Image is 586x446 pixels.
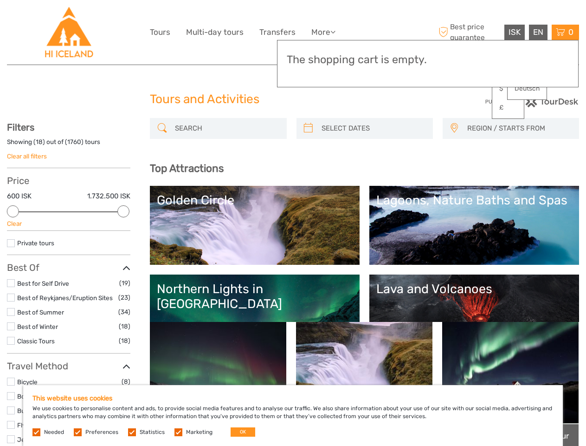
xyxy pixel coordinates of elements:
a: Best for Self Drive [17,280,69,287]
a: Jeep / 4x4 [17,436,49,443]
a: Flying [17,421,34,429]
label: 1760 [67,138,81,146]
a: Lava and Volcanoes [376,282,572,347]
h3: Price [7,175,130,186]
h3: The shopping cart is empty. [287,53,569,66]
a: £ [492,99,524,116]
div: EN [529,25,547,40]
span: Best price guarantee [436,22,502,42]
button: OK [231,427,255,437]
a: Northern Lights in [GEOGRAPHIC_DATA] [157,282,353,347]
a: More [311,26,335,39]
a: Bus [17,407,28,414]
label: Statistics [140,428,165,436]
label: Marketing [186,428,213,436]
span: (8) [122,376,130,387]
h5: This website uses cookies [32,394,554,402]
label: Needed [44,428,64,436]
label: 1.732.500 ISK [87,191,130,201]
div: Lagoons, Nature Baths and Spas [376,193,572,208]
div: We use cookies to personalise content and ads, to provide social media features and to analyse ou... [23,385,563,446]
div: Lava and Volcanoes [376,282,572,296]
a: Best of Reykjanes/Eruption Sites [17,294,113,302]
div: Showing ( ) out of ( ) tours [7,138,130,152]
a: $ [492,80,524,97]
a: Multi-day tours [186,26,244,39]
p: We're away right now. Please check back later! [13,16,105,24]
label: 600 ISK [7,191,32,201]
span: (18) [119,321,130,332]
span: (34) [118,307,130,317]
span: (18) [119,335,130,346]
img: Hostelling International [44,7,94,58]
a: Lagoons, Nature Baths and Spas [376,193,572,258]
h3: Best Of [7,262,130,273]
a: Best of Winter [17,323,58,330]
div: Northern Lights in [GEOGRAPHIC_DATA] [157,282,353,312]
button: Open LiveChat chat widget [107,14,118,26]
h3: Travel Method [7,361,130,372]
a: Classic Tours [17,337,55,345]
a: Clear all filters [7,152,47,160]
a: Boat [17,393,31,400]
span: (19) [119,278,130,289]
a: Deutsch [508,80,547,97]
label: Preferences [85,428,118,436]
a: Tours [150,26,170,39]
a: Best of Summer [17,308,64,316]
img: PurchaseViaTourDesk.png [485,96,579,107]
b: Top Attractions [150,162,224,175]
div: Golden Circle [157,193,353,208]
a: Bicycle [17,378,38,386]
input: SELECT DATES [318,120,428,137]
button: REGION / STARTS FROM [463,121,574,136]
span: (23) [118,292,130,303]
a: Private tours [17,239,54,247]
a: Transfers [259,26,296,39]
span: ISK [509,27,521,37]
label: 18 [36,138,43,146]
strong: Filters [7,122,34,133]
input: SEARCH [171,120,282,137]
span: 0 [567,27,575,37]
div: Clear [7,219,130,228]
a: Golden Circle [157,193,353,258]
h1: Tours and Activities [150,92,436,107]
